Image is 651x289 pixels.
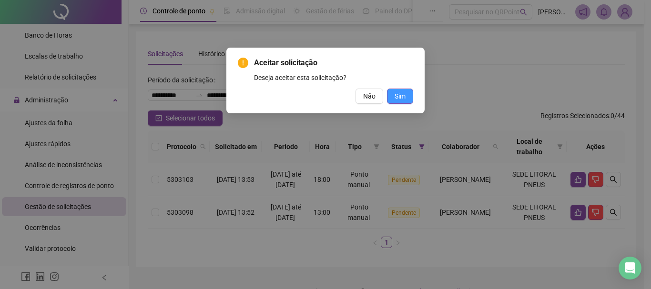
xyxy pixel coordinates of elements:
div: Deseja aceitar esta solicitação? [254,72,413,83]
span: Aceitar solicitação [254,57,413,69]
span: Sim [395,91,406,101]
div: Open Intercom Messenger [619,257,641,279]
span: exclamation-circle [238,58,248,68]
span: Não [363,91,376,101]
button: Não [356,89,383,104]
button: Sim [387,89,413,104]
